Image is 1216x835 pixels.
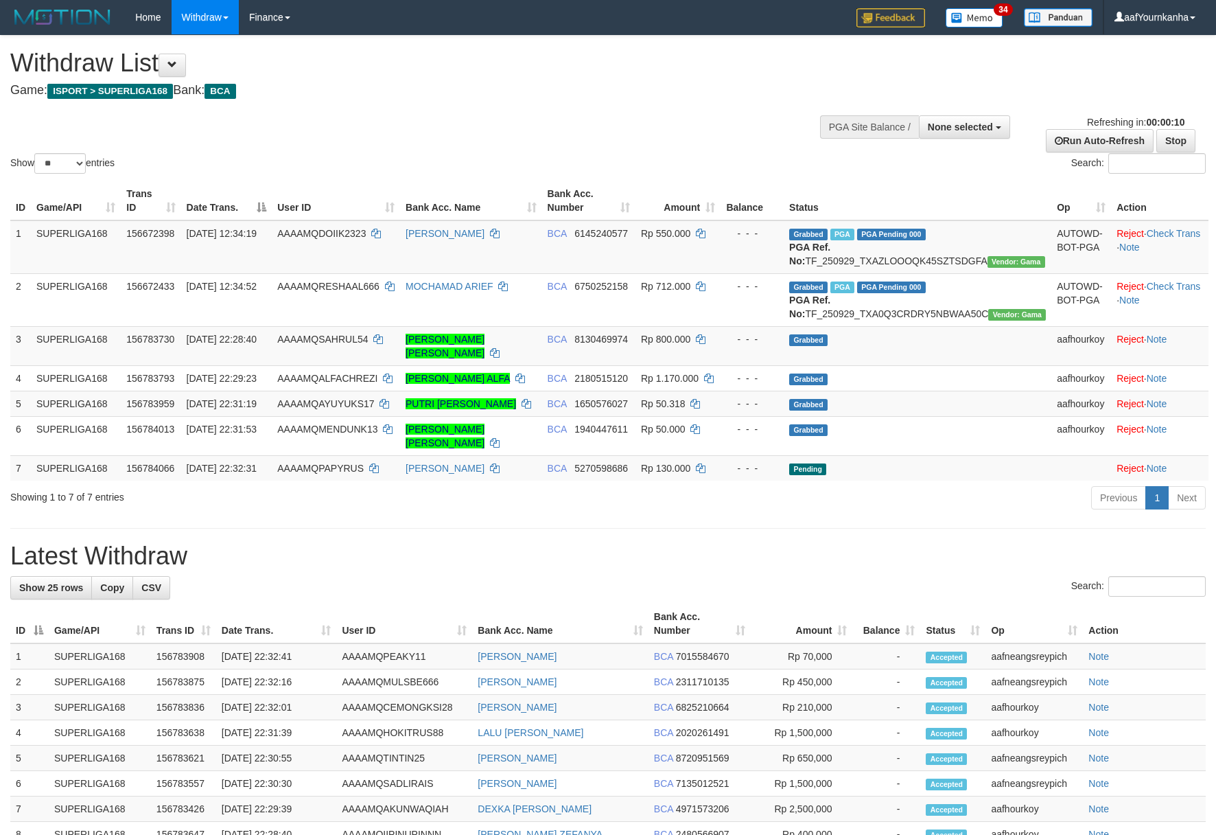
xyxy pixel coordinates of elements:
[1111,220,1208,274] td: · ·
[49,643,151,670] td: SUPERLIGA168
[216,797,337,822] td: [DATE] 22:29:39
[472,604,648,643] th: Bank Acc. Name: activate to sort column ascending
[852,604,920,643] th: Balance: activate to sort column ascending
[751,746,853,771] td: Rp 650,000
[1088,651,1109,662] a: Note
[31,220,121,274] td: SUPERLIGA168
[920,604,985,643] th: Status: activate to sort column ascending
[10,670,49,695] td: 2
[10,455,31,481] td: 7
[1147,463,1167,474] a: Note
[721,181,784,220] th: Balance
[641,281,690,292] span: Rp 712.000
[726,397,778,411] div: - - -
[10,576,92,599] a: Show 25 rows
[10,181,31,220] th: ID
[926,753,967,765] span: Accepted
[216,720,337,746] td: [DATE] 22:31:39
[478,651,557,662] a: [PERSON_NAME]
[126,373,174,384] span: 156783793
[1088,676,1109,687] a: Note
[31,455,121,481] td: SUPERLIGA168
[336,643,472,670] td: AAAAMQPEAKY11
[726,422,778,436] div: - - -
[1024,8,1092,27] img: panduan.png
[10,695,49,720] td: 3
[852,695,920,720] td: -
[676,727,729,738] span: Copy 2020261491 to clipboard
[10,542,1206,570] h1: Latest Withdraw
[676,753,729,764] span: Copy 8720951569 to clipboard
[204,84,235,99] span: BCA
[1168,486,1206,510] a: Next
[1116,398,1144,409] a: Reject
[926,652,967,663] span: Accepted
[751,720,853,746] td: Rp 1,500,000
[676,702,729,713] span: Copy 6825210664 to clipboard
[676,778,729,789] span: Copy 7135012521 to clipboard
[478,676,557,687] a: [PERSON_NAME]
[49,746,151,771] td: SUPERLIGA168
[478,778,557,789] a: [PERSON_NAME]
[406,281,493,292] a: MOCHAMAD ARIEF
[1111,273,1208,326] td: · ·
[926,728,967,740] span: Accepted
[726,279,778,293] div: - - -
[1091,486,1146,510] a: Previous
[751,771,853,797] td: Rp 1,500,000
[928,122,993,133] span: None selected
[676,651,729,662] span: Copy 7015584670 to clipboard
[31,326,121,365] td: SUPERLIGA168
[789,334,828,346] span: Grabbed
[126,228,174,239] span: 156672398
[926,779,967,790] span: Accepted
[277,424,377,435] span: AAAAMQMENDUNK13
[49,695,151,720] td: SUPERLIGA168
[216,643,337,670] td: [DATE] 22:32:41
[789,242,830,266] b: PGA Ref. No:
[987,256,1045,268] span: Vendor URL: https://trx31.1velocity.biz
[1051,220,1111,274] td: AUTOWD-BOT-PGA
[1119,295,1140,306] a: Note
[181,181,272,220] th: Date Trans.: activate to sort column descending
[49,720,151,746] td: SUPERLIGA168
[1083,604,1206,643] th: Action
[151,670,216,695] td: 156783875
[10,604,49,643] th: ID: activate to sort column descending
[926,804,967,816] span: Accepted
[548,424,567,435] span: BCA
[10,643,49,670] td: 1
[31,181,121,220] th: Game/API: activate to sort column ascending
[187,463,257,474] span: [DATE] 22:32:31
[789,374,828,385] span: Grabbed
[400,181,542,220] th: Bank Acc. Name: activate to sort column ascending
[830,282,854,293] span: Marked by aafsoycanthlai
[10,746,49,771] td: 5
[151,720,216,746] td: 156783638
[478,702,557,713] a: [PERSON_NAME]
[10,391,31,416] td: 5
[1111,416,1208,455] td: ·
[406,228,484,239] a: [PERSON_NAME]
[548,398,567,409] span: BCA
[10,326,31,365] td: 3
[946,8,1003,27] img: Button%20Memo.svg
[132,576,170,599] a: CSV
[654,727,673,738] span: BCA
[726,227,778,240] div: - - -
[336,670,472,695] td: AAAAMQMULSBE666
[985,643,1083,670] td: aafneangsreypich
[985,695,1083,720] td: aafhourkoy
[574,398,628,409] span: Copy 1650576027 to clipboard
[1145,486,1169,510] a: 1
[1087,117,1184,128] span: Refreshing in:
[654,702,673,713] span: BCA
[852,643,920,670] td: -
[1051,273,1111,326] td: AUTOWD-BOT-PGA
[574,463,628,474] span: Copy 5270598686 to clipboard
[784,181,1051,220] th: Status
[1051,365,1111,391] td: aafhourkoy
[919,115,1010,139] button: None selected
[336,695,472,720] td: AAAAMQCEMONGKSI28
[1051,416,1111,455] td: aafhourkoy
